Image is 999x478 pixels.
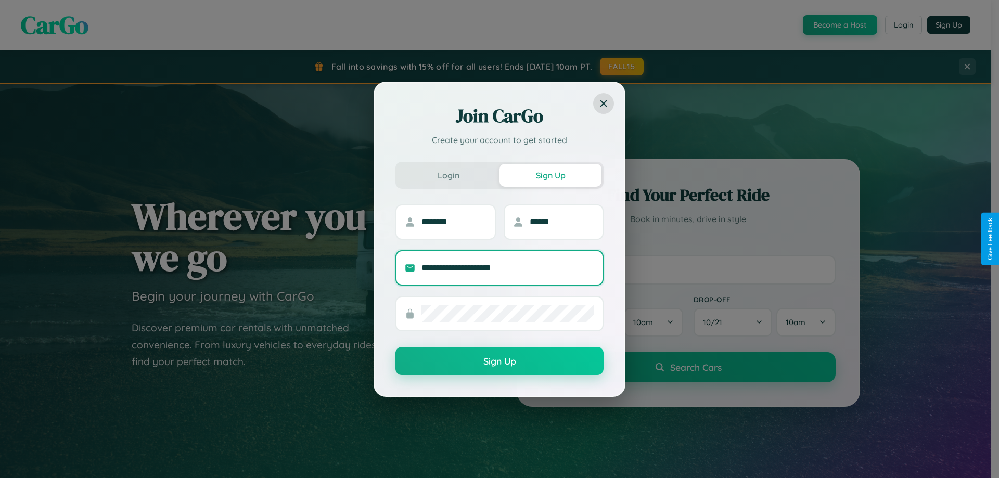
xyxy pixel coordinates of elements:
p: Create your account to get started [395,134,604,146]
button: Sign Up [395,347,604,375]
button: Sign Up [499,164,601,187]
button: Login [398,164,499,187]
h2: Join CarGo [395,104,604,128]
div: Give Feedback [987,218,994,260]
